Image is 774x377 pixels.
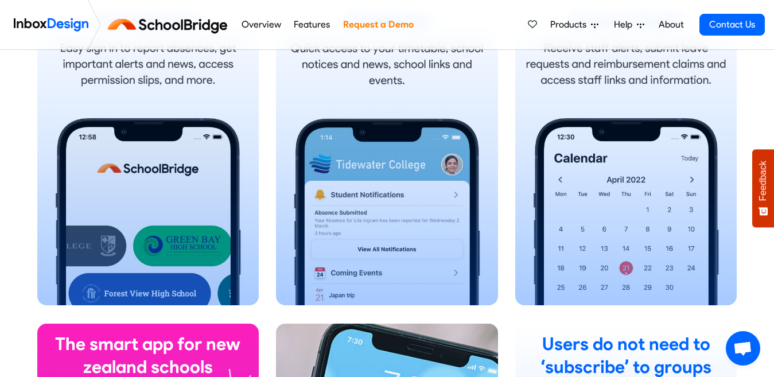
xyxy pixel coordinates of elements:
a: Features [291,13,333,36]
a: Contact Us [699,14,765,36]
a: Request a Demo [340,13,417,36]
span: Feedback [758,161,768,201]
div: Open chat [726,331,760,366]
span: Products [550,18,591,32]
a: Help [609,13,649,36]
a: Products [546,13,603,36]
button: Feedback - Show survey [752,149,774,227]
span: Help [614,18,637,32]
img: schoolbridge logo [106,11,235,38]
a: About [655,13,687,36]
a: Overview [238,13,284,36]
